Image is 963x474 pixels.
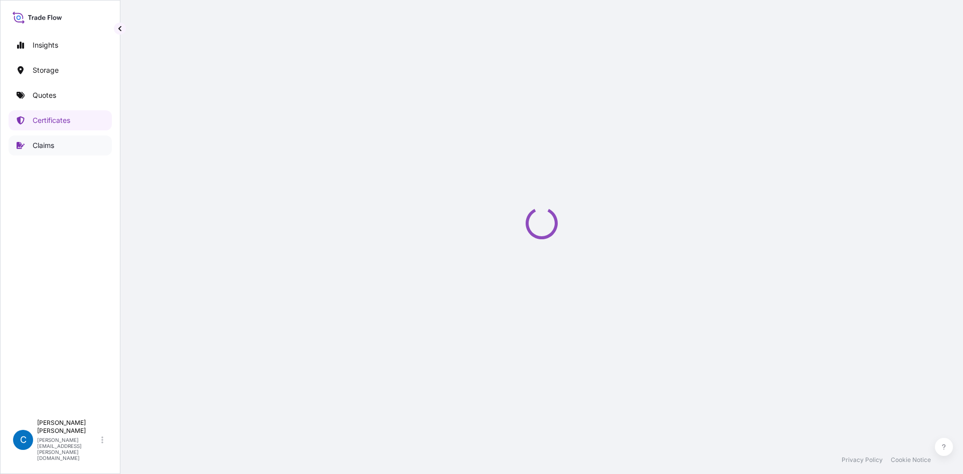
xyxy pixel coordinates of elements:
a: Insights [9,35,112,55]
p: Quotes [33,90,56,100]
p: Storage [33,65,59,75]
p: [PERSON_NAME] [PERSON_NAME] [37,419,99,435]
a: Storage [9,60,112,80]
p: Insights [33,40,58,50]
span: C [20,435,27,445]
p: [PERSON_NAME][EMAIL_ADDRESS][PERSON_NAME][DOMAIN_NAME] [37,437,99,461]
a: Claims [9,135,112,155]
p: Certificates [33,115,70,125]
a: Privacy Policy [842,456,883,464]
p: Claims [33,140,54,150]
a: Quotes [9,85,112,105]
a: Certificates [9,110,112,130]
a: Cookie Notice [891,456,931,464]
